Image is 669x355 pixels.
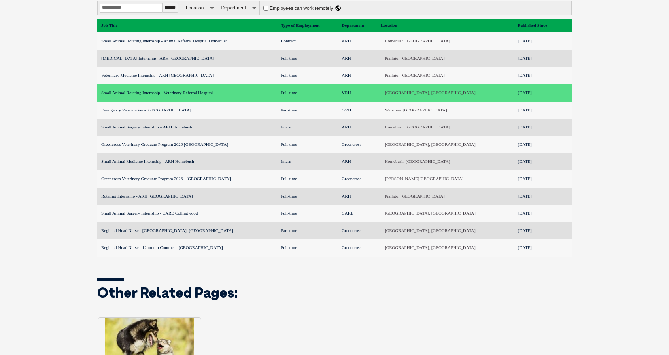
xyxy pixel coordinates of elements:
[518,23,547,28] nobr: Published Since
[514,67,572,84] td: [DATE]
[514,119,572,136] td: [DATE]
[268,6,341,11] label: Employees can work remotely
[277,170,338,188] td: Full-time
[338,119,377,136] td: ARH
[514,239,572,257] td: [DATE]
[338,67,377,84] td: ARH
[277,239,338,257] td: Full-time
[97,170,277,188] td: Greencross Veterinary Graduate Program 2026 - [GEOGRAPHIC_DATA]
[277,84,338,102] td: Full-time
[97,84,277,102] td: Small Animal Rotating Internship - Veterinary Referral Hospital
[97,188,277,205] td: Rotating Internship - ARH [GEOGRAPHIC_DATA]
[277,188,338,205] td: Full-time
[514,102,572,119] td: [DATE]
[338,153,377,170] td: ARH
[277,153,338,170] td: Intern
[101,23,117,28] nobr: Job Title
[514,205,572,222] td: [DATE]
[338,136,377,153] td: Greencross
[338,188,377,205] td: ARH
[277,67,338,84] td: Full-time
[514,170,572,188] td: [DATE]
[277,50,338,67] td: Full-time
[97,119,277,136] td: Small Animal Surgery Internship – ARH Homebush
[97,239,277,257] td: Regional Head Nurse - 12 month Contract - [GEOGRAPHIC_DATA]
[338,239,377,257] td: Greencross
[281,23,319,28] nobr: Type of Employment
[381,23,397,28] nobr: Location
[97,205,277,222] td: Small Animal Surgery Internship - CARE Collingwood
[514,153,572,170] td: [DATE]
[277,222,338,240] td: Part-time
[277,32,338,50] td: Contract
[514,222,572,240] td: [DATE]
[338,205,377,222] td: CARE
[277,136,338,153] td: Full-time
[338,222,377,240] td: Greencross
[97,285,572,302] h3: Other related pages:
[338,50,377,67] td: ARH
[514,50,572,67] td: [DATE]
[97,222,277,240] td: Regional Head Nurse - [GEOGRAPHIC_DATA], [GEOGRAPHIC_DATA]
[514,136,572,153] td: [DATE]
[277,205,338,222] td: Full-time
[514,188,572,205] td: [DATE]
[97,67,277,84] td: Veterinary Medicine Internship - ARH [GEOGRAPHIC_DATA]
[277,119,338,136] td: Intern
[182,1,217,15] span: Location
[97,153,277,170] td: Small Animal Medicine Internship - ARH Homebush
[338,170,377,188] td: Greencross
[514,84,572,102] td: [DATE]
[277,102,338,119] td: Part-time
[97,32,277,50] td: Small Animal Rotating Internship - Animal Referral Hospital Homebush
[342,23,364,28] nobr: Department
[338,32,377,50] td: ARH
[217,1,259,15] span: Department
[97,50,277,67] td: [MEDICAL_DATA] Internship - ARH [GEOGRAPHIC_DATA]
[97,102,277,119] td: Emergency Veterinarian - [GEOGRAPHIC_DATA]
[97,136,277,153] td: Greencross Veterinary Graduate Program 2026 [GEOGRAPHIC_DATA]
[100,3,163,13] input: Filter by title, expertise
[338,84,377,102] td: VRH
[338,102,377,119] td: GVH
[514,32,572,50] td: [DATE]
